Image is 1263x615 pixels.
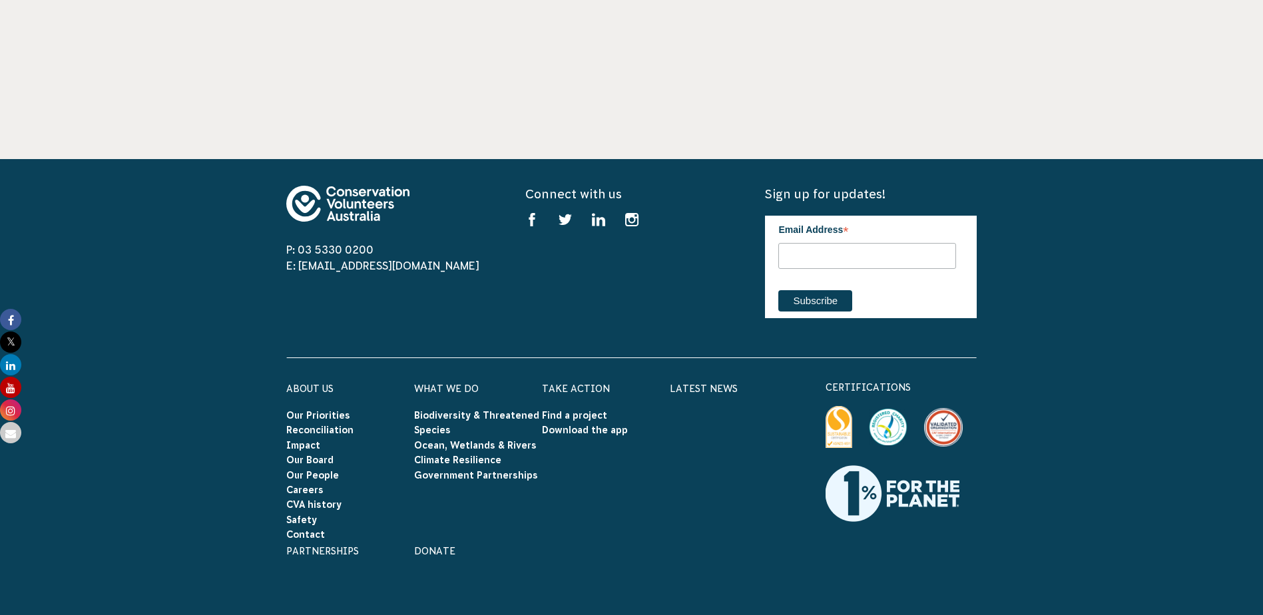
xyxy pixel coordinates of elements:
[778,290,852,311] input: Subscribe
[286,410,350,421] a: Our Priorities
[414,410,539,435] a: Biodiversity & Threatened Species
[286,514,317,525] a: Safety
[414,440,537,451] a: Ocean, Wetlands & Rivers
[778,216,956,241] label: Email Address
[286,425,354,435] a: Reconciliation
[414,455,501,465] a: Climate Resilience
[414,383,479,394] a: What We Do
[286,440,320,451] a: Impact
[542,383,610,394] a: Take Action
[286,499,342,510] a: CVA history
[765,186,977,202] h5: Sign up for updates!
[286,455,334,465] a: Our Board
[286,244,374,256] a: P: 03 5330 0200
[414,470,538,481] a: Government Partnerships
[542,425,628,435] a: Download the app
[286,546,359,556] a: Partnerships
[525,186,737,202] h5: Connect with us
[286,260,479,272] a: E: [EMAIL_ADDRESS][DOMAIN_NAME]
[826,379,977,395] p: certifications
[286,529,325,540] a: Contact
[542,410,607,421] a: Find a project
[286,383,334,394] a: About Us
[414,546,455,556] a: Donate
[286,470,339,481] a: Our People
[286,186,409,222] img: logo-footer.svg
[670,383,738,394] a: Latest News
[286,485,324,495] a: Careers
